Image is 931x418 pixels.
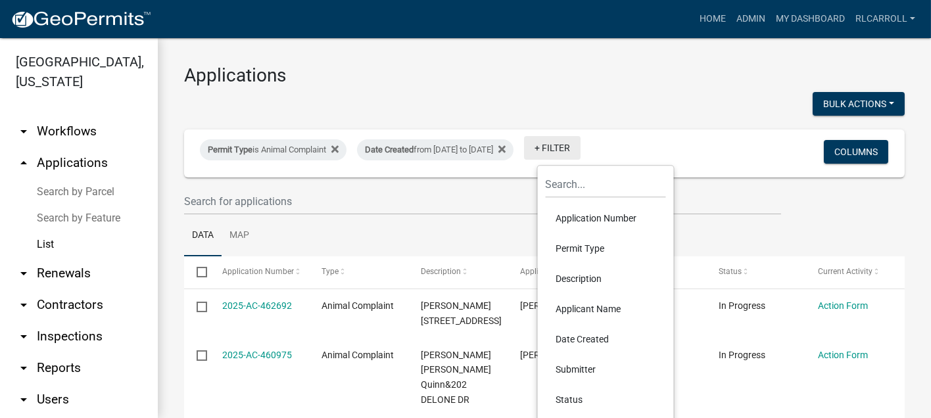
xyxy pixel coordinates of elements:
datatable-header-cell: Current Activity [805,256,905,288]
i: arrow_drop_down [16,360,32,376]
input: Search... [546,171,666,198]
button: Columns [824,140,888,164]
span: Animal Complaint [322,300,394,311]
a: 2025-AC-460975 [222,350,292,360]
a: Action Form [818,350,868,360]
a: RLcarroll [850,7,920,32]
datatable-header-cell: Status [706,256,805,288]
span: In Progress [719,300,765,311]
datatable-header-cell: Application Number [209,256,308,288]
a: Home [694,7,731,32]
span: Status [719,267,742,276]
span: In Progress [719,350,765,360]
li: Applicant Name [546,294,666,324]
span: Permit Type [208,145,252,154]
li: Application Number [546,203,666,233]
span: Julie Hodges&2979 SALEM CHURCH RD [421,300,502,326]
span: Layla Kriz [520,300,590,311]
datatable-header-cell: Applicant [508,256,607,288]
i: arrow_drop_down [16,329,32,344]
a: Action Form [818,300,868,311]
a: My Dashboard [771,7,850,32]
button: Bulk Actions [813,92,905,116]
span: Application Number [222,267,294,276]
i: arrow_drop_down [16,124,32,139]
li: Submitter [546,354,666,384]
a: Admin [731,7,771,32]
div: is Animal Complaint [200,139,346,160]
li: Description [546,264,666,294]
span: Current Activity [818,267,872,276]
datatable-header-cell: Description [408,256,508,288]
span: Animal Complaint [322,350,394,360]
li: Date Created [546,324,666,354]
datatable-header-cell: Select [184,256,209,288]
i: arrow_drop_down [16,266,32,281]
a: + Filter [524,136,581,160]
a: 2025-AC-462692 [222,300,292,311]
div: from [DATE] to [DATE] [357,139,513,160]
li: Permit Type [546,233,666,264]
input: Search for applications [184,188,781,215]
h3: Applications [184,64,905,87]
span: Description [421,267,461,276]
span: Type [322,267,339,276]
i: arrow_drop_down [16,297,32,313]
datatable-header-cell: Type [308,256,408,288]
li: Status [546,384,666,415]
span: Layla Kriz [520,350,590,360]
span: Applicant [520,267,554,276]
a: Map [222,215,257,257]
i: arrow_drop_down [16,392,32,407]
i: arrow_drop_up [16,155,32,171]
span: Tasha Marie Quinn&202 DELONE DR [421,350,491,405]
a: Data [184,215,222,257]
span: Date Created [365,145,414,154]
